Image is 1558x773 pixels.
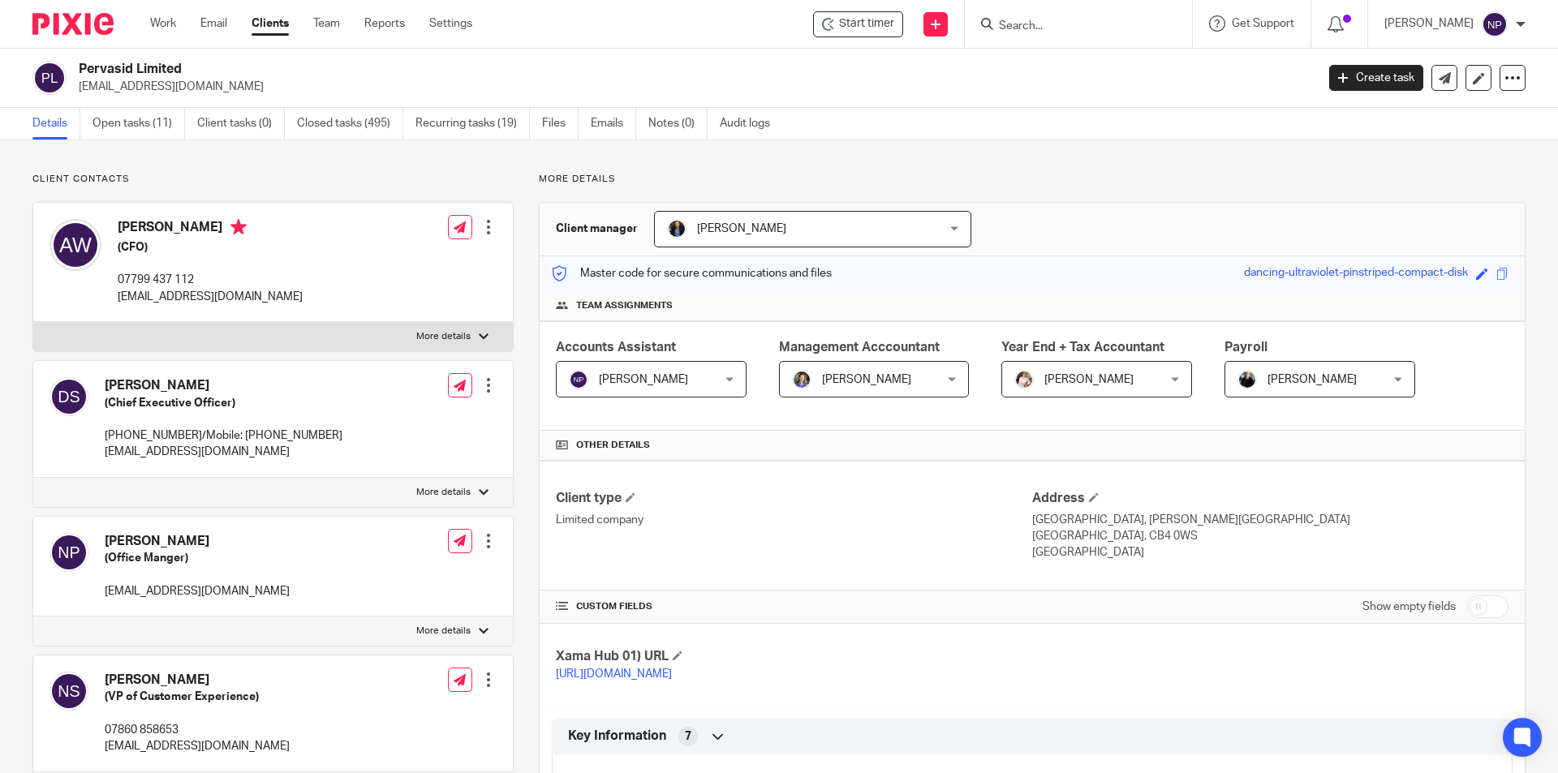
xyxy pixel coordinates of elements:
img: nicky-partington.jpg [1237,370,1257,389]
img: svg%3E [1482,11,1508,37]
span: Management Acccountant [779,341,940,354]
img: svg%3E [49,533,88,572]
span: Start timer [839,15,894,32]
a: Settings [429,15,472,32]
p: More details [416,625,471,638]
span: [PERSON_NAME] [1044,374,1134,385]
span: Other details [576,439,650,452]
a: Open tasks (11) [93,108,185,140]
h4: Client type [556,490,1032,507]
img: svg%3E [32,61,67,95]
i: Primary [230,219,247,235]
img: 1530183611242%20(1).jpg [792,370,811,389]
span: Key Information [568,728,666,745]
h2: Pervasid Limited [79,61,1060,78]
span: Get Support [1232,18,1294,29]
img: svg%3E [49,219,101,271]
span: [PERSON_NAME] [822,374,911,385]
img: Pixie [32,13,114,35]
a: Audit logs [720,108,782,140]
p: 07799 437 112 [118,272,303,288]
p: [EMAIL_ADDRESS][DOMAIN_NAME] [105,738,290,754]
a: Client tasks (0) [197,108,285,140]
a: Recurring tasks (19) [415,108,530,140]
a: Closed tasks (495) [297,108,403,140]
h3: Client manager [556,221,638,237]
p: [PERSON_NAME] [1384,15,1474,32]
div: Pervasid Limited [813,11,903,37]
span: [PERSON_NAME] [599,374,688,385]
p: More details [539,173,1526,186]
img: svg%3E [49,672,88,711]
p: 07860 858653 [105,722,290,738]
h5: (VP of Customer Experience) [105,689,290,705]
span: [PERSON_NAME] [697,223,786,234]
a: Details [32,108,80,140]
span: Payroll [1224,341,1267,354]
a: Clients [252,15,289,32]
p: [GEOGRAPHIC_DATA] [1032,544,1509,560]
h5: (Office Manger) [105,550,290,566]
span: Year End + Tax Accountant [1001,341,1164,354]
h4: Address [1032,490,1509,507]
span: 7 [685,728,691,745]
p: More details [416,486,471,499]
p: Client contacts [32,173,514,186]
img: martin-hickman.jpg [667,219,686,238]
h5: (CFO) [118,239,303,256]
p: More details [416,330,471,343]
img: svg%3E [49,377,88,416]
p: [GEOGRAPHIC_DATA], [PERSON_NAME][GEOGRAPHIC_DATA] [1032,512,1509,528]
h5: (Chief Executive Officer) [105,395,342,411]
span: [PERSON_NAME] [1267,374,1357,385]
span: Accounts Assistant [556,341,676,354]
span: Team assignments [576,299,673,312]
a: [URL][DOMAIN_NAME] [556,668,672,680]
h4: CUSTOM FIELDS [556,600,1032,613]
h4: Xama Hub 01) URL [556,648,1032,665]
input: Search [997,19,1143,34]
h4: [PERSON_NAME] [105,377,342,394]
a: Team [313,15,340,32]
p: Limited company [556,512,1032,528]
a: Work [150,15,176,32]
label: Show empty fields [1362,599,1456,615]
a: Notes (0) [648,108,708,140]
p: [EMAIL_ADDRESS][DOMAIN_NAME] [79,79,1305,95]
img: svg%3E [569,370,588,389]
p: [EMAIL_ADDRESS][DOMAIN_NAME] [105,583,290,599]
div: dancing-ultraviolet-pinstriped-compact-disk [1244,264,1468,283]
a: Create task [1329,65,1423,91]
p: [GEOGRAPHIC_DATA], CB4 0WS [1032,528,1509,544]
h4: [PERSON_NAME] [118,219,303,239]
p: [EMAIL_ADDRESS][DOMAIN_NAME] [105,444,342,460]
a: Emails [591,108,636,140]
a: Reports [364,15,405,32]
p: [EMAIL_ADDRESS][DOMAIN_NAME] [118,289,303,305]
h4: [PERSON_NAME] [105,672,290,689]
img: Kayleigh%20Henson.jpeg [1014,370,1034,389]
a: Files [542,108,579,140]
a: Email [200,15,227,32]
p: [PHONE_NUMBER]/Mobile: [PHONE_NUMBER] [105,427,342,444]
h4: [PERSON_NAME] [105,533,290,550]
p: Master code for secure communications and files [552,265,832,281]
